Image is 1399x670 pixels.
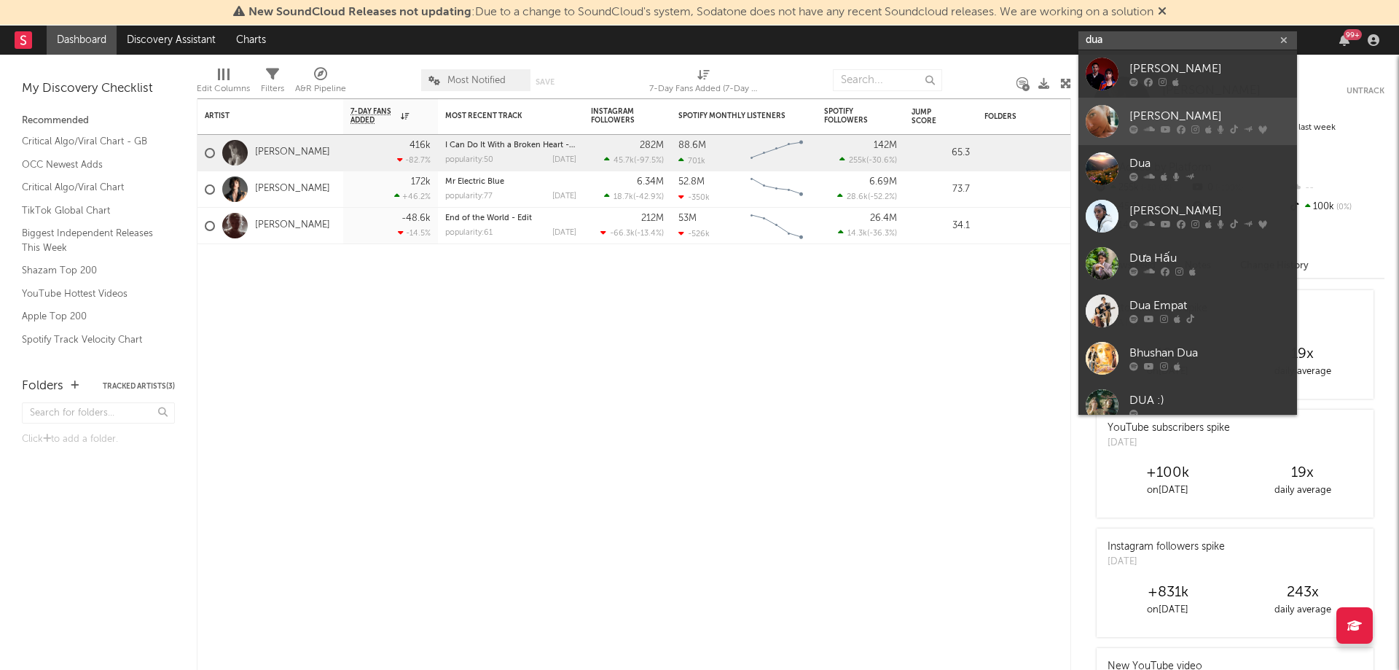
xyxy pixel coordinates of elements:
div: End of the World - Edit [445,214,576,222]
a: I Can Do It With a Broken Heart - [PERSON_NAME] Remix [445,141,660,149]
div: 172k [411,177,431,187]
a: TikTok Global Chart [22,203,160,219]
div: 53M [678,214,697,223]
div: 142M [874,141,897,150]
div: Bhushan Dua [1129,345,1290,362]
div: Mr Electric Blue [445,178,576,186]
div: Spotify Followers [824,107,875,125]
svg: Chart title [744,208,810,244]
div: 88.6M [678,141,706,150]
a: Dua Empat [1078,287,1297,335]
span: 18.7k [614,193,633,201]
input: Search for folders... [22,402,175,424]
div: Folders [22,378,63,395]
button: Untrack [1347,84,1384,98]
span: Most Notified [447,76,506,85]
div: [DATE] [552,192,576,200]
button: 99+ [1339,34,1349,46]
div: A&R Pipeline [295,80,346,98]
a: DUA :) [1078,382,1297,429]
div: [DATE] [552,156,576,164]
div: Edit Columns [197,80,250,98]
span: -42.9 % [635,193,662,201]
div: My Discovery Checklist [22,80,175,98]
div: 19 x [1235,346,1370,363]
div: 19 x [1235,464,1370,482]
a: OCC Newest Adds [22,157,160,173]
div: 416k [409,141,431,150]
div: ( ) [839,155,897,165]
div: Dưa Hấu [1129,250,1290,268]
span: New SoundCloud Releases not updating [248,7,471,18]
div: ( ) [837,192,897,201]
div: I Can Do It With a Broken Heart - Dombresky Remix [445,141,576,149]
span: 28.6k [847,193,868,201]
div: [DATE] [1108,436,1230,451]
div: Recommended [22,112,175,130]
div: +100k [1100,464,1235,482]
div: Edit Columns [197,62,250,104]
div: -14.5 % [398,228,431,238]
a: [PERSON_NAME] [255,183,330,195]
div: popularity: 77 [445,192,493,200]
a: YouTube Hottest Videos [22,286,160,302]
a: End of the World - Edit [445,214,532,222]
div: Dua Empat [1129,297,1290,315]
div: 212M [641,214,664,223]
button: Tracked Artists(3) [103,383,175,390]
div: Dua [1129,155,1290,173]
div: -48.6k [401,214,431,223]
div: -350k [678,192,710,202]
div: 6.69M [869,177,897,187]
div: ( ) [604,192,664,201]
a: Bhushan Dua [1078,335,1297,382]
div: on [DATE] [1100,482,1235,499]
input: Search for artists [1078,31,1297,50]
div: on [DATE] [1100,601,1235,619]
div: 701k [678,156,705,165]
a: [PERSON_NAME] [255,219,330,232]
div: daily average [1235,601,1370,619]
div: 99 + [1344,29,1362,40]
span: -30.6 % [869,157,895,165]
div: ( ) [838,228,897,238]
span: -36.3 % [869,230,895,238]
div: 65.3 [912,144,970,162]
a: Discovery Assistant [117,26,226,55]
a: Dashboard [47,26,117,55]
div: 7-Day Fans Added (7-Day Fans Added) [649,80,759,98]
a: Mr Electric Blue [445,178,504,186]
div: A&R Pipeline [295,62,346,104]
div: 243 x [1235,584,1370,601]
span: : Due to a change to SoundCloud's system, Sodatone does not have any recent Soundcloud releases. ... [248,7,1153,18]
div: 100k [1288,198,1384,217]
div: Instagram Followers [591,107,642,125]
input: Search... [833,69,942,91]
a: [PERSON_NAME] [1078,50,1297,98]
div: +46.2 % [394,192,431,201]
div: [DATE] [552,229,576,237]
div: 6.34M [637,177,664,187]
div: daily average [1235,482,1370,499]
div: Spotify Monthly Listeners [678,112,788,120]
div: 7-Day Fans Added (7-Day Fans Added) [649,62,759,104]
span: 0 % [1334,203,1352,211]
div: 26.4M [870,214,897,223]
div: DUA :) [1129,392,1290,410]
a: Charts [226,26,276,55]
div: ( ) [600,228,664,238]
a: Shazam Top 200 [22,262,160,278]
a: [PERSON_NAME] [1078,98,1297,145]
div: [DATE] [1108,555,1225,569]
span: Dismiss [1158,7,1167,18]
a: Critical Algo/Viral Chart - GB [22,133,160,149]
div: -82.7 % [397,155,431,165]
div: 52.8M [678,177,705,187]
div: 34.1 [912,217,970,235]
span: -13.4 % [637,230,662,238]
div: 73.7 [912,181,970,198]
div: popularity: 61 [445,229,493,237]
div: popularity: 50 [445,156,493,164]
div: Folders [984,112,1094,121]
span: 7-Day Fans Added [350,107,397,125]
